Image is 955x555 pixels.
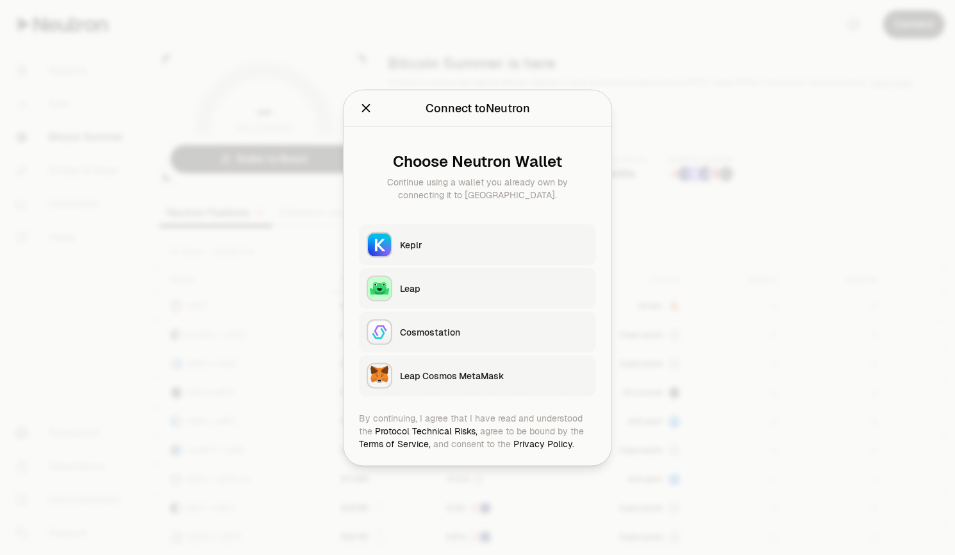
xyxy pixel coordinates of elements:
[359,224,596,265] button: KeplrKeplr
[359,99,373,117] button: Close
[426,99,530,117] div: Connect to Neutron
[400,238,588,251] div: Keplr
[368,364,391,387] img: Leap Cosmos MetaMask
[359,438,431,449] a: Terms of Service,
[368,320,391,343] img: Cosmostation
[359,355,596,396] button: Leap Cosmos MetaMaskLeap Cosmos MetaMask
[400,369,588,382] div: Leap Cosmos MetaMask
[369,175,586,201] div: Continue using a wallet you already own by connecting it to [GEOGRAPHIC_DATA].
[400,282,588,295] div: Leap
[369,152,586,170] div: Choose Neutron Wallet
[368,233,391,256] img: Keplr
[359,268,596,309] button: LeapLeap
[359,411,596,450] div: By continuing, I agree that I have read and understood the agree to be bound by the and consent t...
[375,425,477,436] a: Protocol Technical Risks,
[359,311,596,352] button: CosmostationCosmostation
[400,325,588,338] div: Cosmostation
[368,277,391,300] img: Leap
[513,438,574,449] a: Privacy Policy.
